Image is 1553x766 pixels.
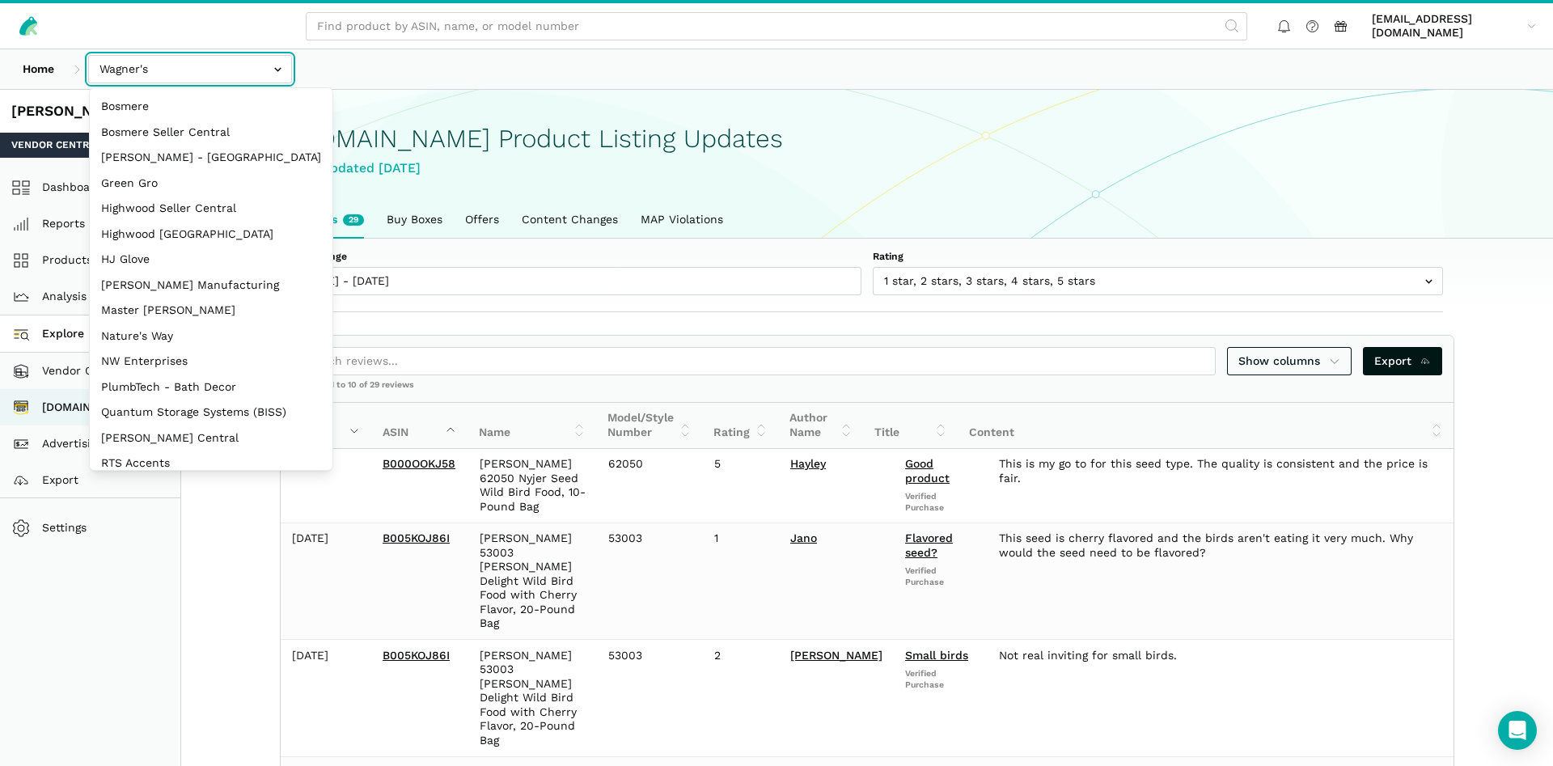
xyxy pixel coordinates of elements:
[905,668,976,691] span: Verified Purchase
[510,201,629,239] a: Content Changes
[999,649,1442,663] div: Not real inviting for small birds.
[281,379,1454,402] div: Showing 1 to 10 of 29 reviews
[1374,353,1432,370] span: Export
[90,145,332,171] button: [PERSON_NAME] - [GEOGRAPHIC_DATA]
[371,403,468,449] th: ASIN: activate to sort column ascending
[383,457,455,470] a: B000OOKJ58
[468,523,597,640] td: [PERSON_NAME] 53003 [PERSON_NAME] Delight Wild Bird Food with Cherry Flavor, 20-Pound Bag
[383,649,450,662] a: B005KOJ86I
[11,138,101,153] span: Vendor Central
[778,403,863,449] th: Author Name: activate to sort column ascending
[702,403,778,449] th: Rating: activate to sort column ascending
[703,640,779,757] td: 2
[596,403,702,449] th: Model/Style Number: activate to sort column ascending
[468,640,597,757] td: [PERSON_NAME] 53003 [PERSON_NAME] Delight Wild Bird Food with Cherry Flavor, 20-Pound Bag
[291,159,1443,179] div: Last updated [DATE]
[291,125,1443,153] h1: [DOMAIN_NAME] Product Listing Updates
[90,425,332,451] button: [PERSON_NAME] Central
[790,649,882,662] a: [PERSON_NAME]
[88,55,292,83] input: Wagner's
[703,449,779,523] td: 5
[90,324,332,349] button: Nature's Way
[11,101,169,121] div: [PERSON_NAME]
[790,457,826,470] a: Hayley
[292,347,1216,375] input: Search reviews...
[11,55,66,83] a: Home
[1366,9,1542,43] a: [EMAIL_ADDRESS][DOMAIN_NAME]
[343,214,364,226] span: New reviews in the last week
[629,201,734,239] a: MAP Violations
[905,531,953,559] a: Flavored seed?
[17,324,114,344] span: Explore Data
[597,449,703,523] td: 62050
[90,451,332,476] button: RTS Accents
[863,403,958,449] th: Title: activate to sort column ascending
[90,298,332,324] button: Master [PERSON_NAME]
[958,403,1454,449] th: Content: activate to sort column ascending
[90,247,332,273] button: HJ Glove
[905,457,950,485] a: Good product
[1227,347,1352,375] a: Show columns
[999,531,1442,560] div: This seed is cherry flavored and the birds aren't eating it very much. Why would the seed need to...
[468,403,596,449] th: Name: activate to sort column ascending
[90,222,332,248] button: Highwood [GEOGRAPHIC_DATA]
[1238,353,1340,370] span: Show columns
[790,531,817,544] a: Jano
[306,12,1247,40] input: Find product by ASIN, name, or model number
[281,523,371,640] td: [DATE]
[905,565,976,588] span: Verified Purchase
[375,201,454,239] a: Buy Boxes
[454,201,510,239] a: Offers
[1372,12,1521,40] span: [EMAIL_ADDRESS][DOMAIN_NAME]
[703,523,779,640] td: 1
[597,523,703,640] td: 53003
[90,375,332,400] button: PlumbTech - Bath Decor
[905,491,976,514] span: Verified Purchase
[873,250,1443,265] label: Rating
[90,273,332,298] button: [PERSON_NAME] Manufacturing
[1498,711,1537,750] div: Open Intercom Messenger
[905,649,968,662] a: Small birds
[597,640,703,757] td: 53003
[90,349,332,375] button: NW Enterprises
[90,94,332,120] button: Bosmere
[999,457,1442,485] div: This is my go to for this seed type. The quality is consistent and the price is fair.
[1363,347,1443,375] a: Export
[281,449,371,523] td: [DATE]
[90,400,332,425] button: Quantum Storage Systems (BISS)
[90,120,332,146] button: Bosmere Seller Central
[873,267,1443,295] input: 1 star, 2 stars, 3 stars, 4 stars, 5 stars
[90,171,332,197] button: Green Gro
[90,196,332,222] button: Highwood Seller Central
[468,449,597,523] td: [PERSON_NAME] 62050 Nyjer Seed Wild Bird Food, 10-Pound Bag
[281,640,371,757] td: [DATE]
[291,250,861,265] label: Date Range
[383,531,450,544] a: B005KOJ86I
